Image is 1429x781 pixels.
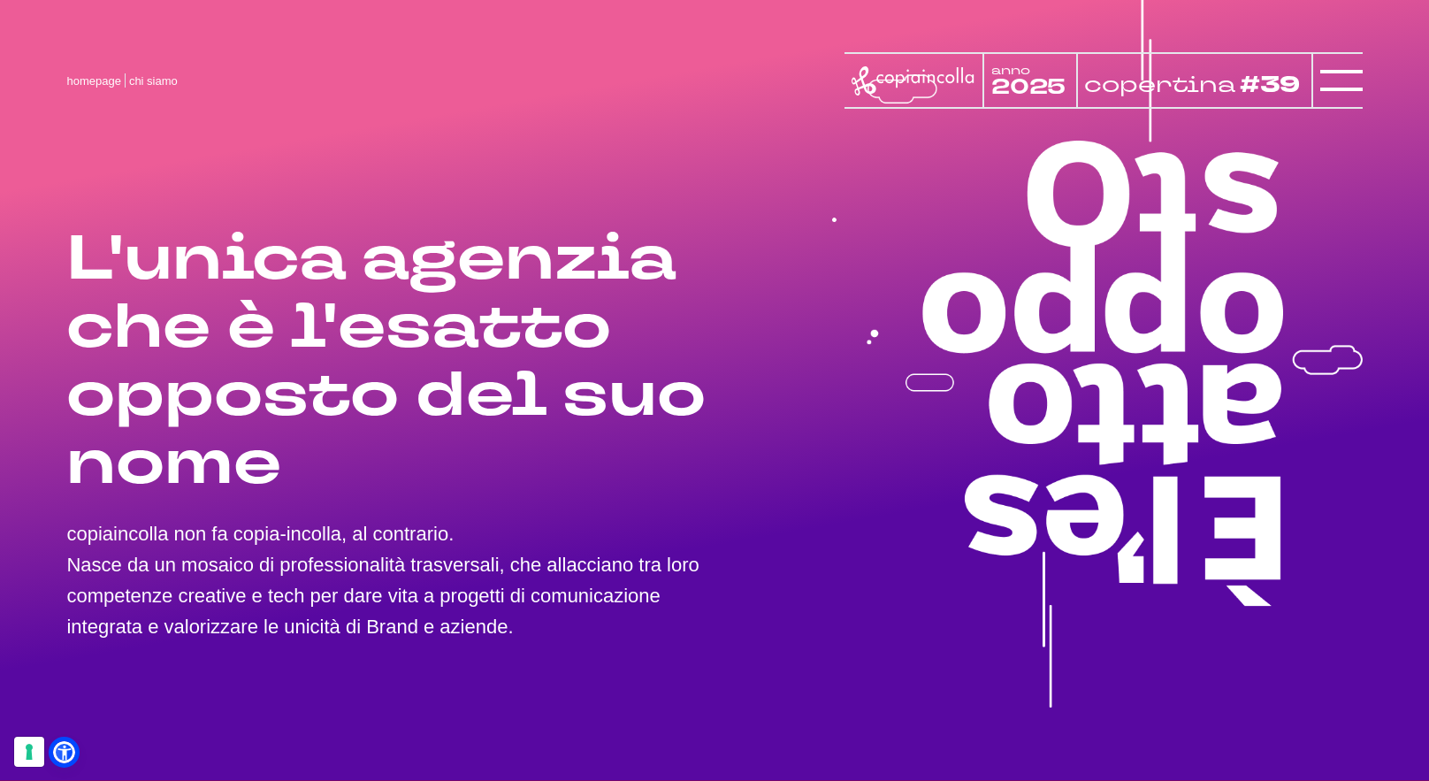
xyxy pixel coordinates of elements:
button: Le tue preferenze relative al consenso per le tecnologie di tracciamento [14,737,44,767]
tspan: copertina [1083,69,1236,99]
h1: L'unica agenzia che è l'esatto opposto del suo nome [66,225,714,497]
tspan: 2025 [991,73,1066,102]
span: chi siamo [129,74,178,88]
a: Open Accessibility Menu [53,741,75,763]
p: copiaincolla non fa copia-incolla, al contrario. Nasce da un mosaico di professionalità trasversa... [66,518,714,643]
tspan: #39 [1242,68,1303,101]
a: homepage [66,74,120,88]
tspan: anno [991,62,1030,78]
